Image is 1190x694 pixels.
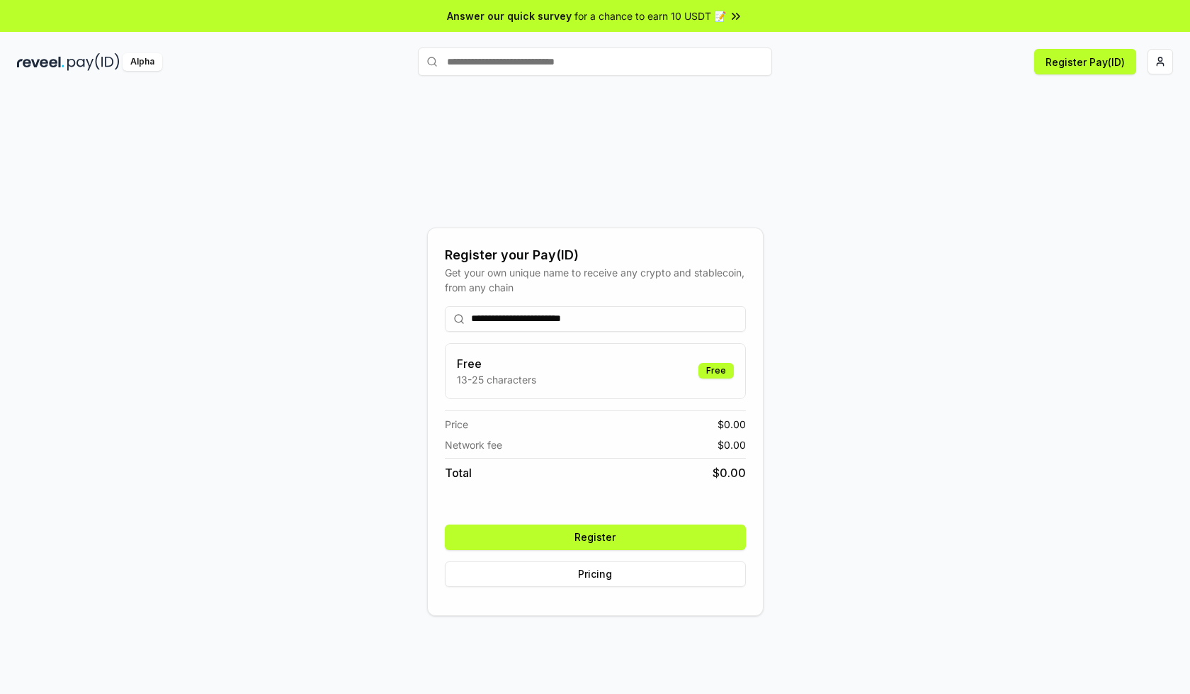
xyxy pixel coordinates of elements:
span: Answer our quick survey [447,9,572,23]
img: pay_id [67,53,120,71]
h3: Free [457,355,536,372]
span: $ 0.00 [713,464,746,481]
button: Register Pay(ID) [1034,49,1136,74]
div: Register your Pay(ID) [445,245,746,265]
span: Total [445,464,472,481]
p: 13-25 characters [457,372,536,387]
span: Price [445,417,468,432]
img: reveel_dark [17,53,64,71]
div: Get your own unique name to receive any crypto and stablecoin, from any chain [445,265,746,295]
span: for a chance to earn 10 USDT 📝 [574,9,726,23]
span: $ 0.00 [718,417,746,432]
div: Free [698,363,734,379]
button: Pricing [445,561,746,587]
span: Network fee [445,437,502,452]
div: Alpha [123,53,162,71]
span: $ 0.00 [718,437,746,452]
button: Register [445,525,746,550]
